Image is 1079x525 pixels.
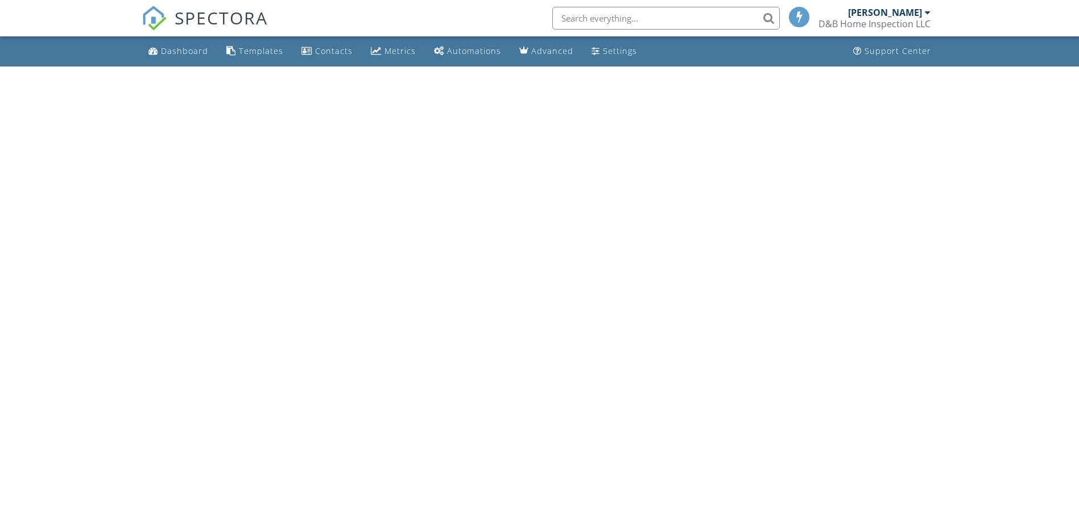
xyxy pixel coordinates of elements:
[531,45,573,56] div: Advanced
[315,45,353,56] div: Contacts
[385,45,416,56] div: Metrics
[849,41,936,62] a: Support Center
[429,41,506,62] a: Automations (Basic)
[818,18,931,30] div: D&B Home Inspection LLC
[865,45,931,56] div: Support Center
[515,41,578,62] a: Advanced
[587,41,642,62] a: Settings
[447,45,501,56] div: Automations
[142,6,167,31] img: The Best Home Inspection Software - Spectora
[142,15,268,39] a: SPECTORA
[175,6,268,30] span: SPECTORA
[552,7,780,30] input: Search everything...
[222,41,288,62] a: Templates
[297,41,357,62] a: Contacts
[366,41,420,62] a: Metrics
[848,7,922,18] div: [PERSON_NAME]
[239,45,283,56] div: Templates
[144,41,213,62] a: Dashboard
[603,45,637,56] div: Settings
[161,45,208,56] div: Dashboard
